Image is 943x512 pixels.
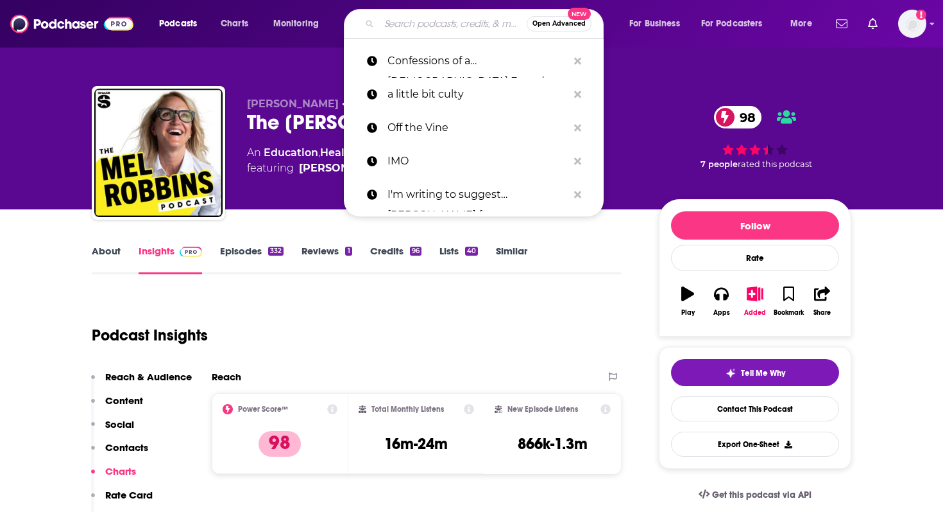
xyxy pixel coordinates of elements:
[91,465,136,489] button: Charts
[91,394,143,418] button: Content
[744,309,766,317] div: Added
[898,10,926,38] span: Logged in as megcassidy
[10,12,133,36] img: Podchaser - Follow, Share and Rate Podcasts
[527,16,591,31] button: Open AdvancedNew
[105,371,192,383] p: Reach & Audience
[247,98,339,110] span: [PERSON_NAME]
[105,489,153,501] p: Rate Card
[629,15,680,33] span: For Business
[806,278,839,324] button: Share
[781,13,828,34] button: open menu
[212,13,256,34] a: Charts
[693,13,781,34] button: open menu
[465,247,478,256] div: 40
[92,326,208,345] h1: Podcast Insights
[371,405,444,414] h2: Total Monthly Listens
[410,247,421,256] div: 96
[671,432,839,457] button: Export One-Sheet
[727,106,762,128] span: 98
[496,245,527,274] a: Similar
[342,98,395,110] span: •
[916,10,926,20] svg: Add a profile image
[387,44,568,78] p: Confessions of a Female Founder
[345,247,352,256] div: 1
[701,15,763,33] span: For Podcasters
[247,161,455,176] span: featuring
[268,247,284,256] div: 332
[671,278,704,324] button: Play
[247,145,455,176] div: An podcast
[344,145,604,178] a: IMO
[898,10,926,38] img: User Profile
[105,441,148,454] p: Contacts
[264,13,336,34] button: open menu
[94,89,223,217] img: The Mel Robbins Podcast
[387,111,568,145] p: Off the Vine
[813,309,831,317] div: Share
[344,44,604,78] a: Confessions of a [DEMOGRAPHIC_DATA] Founder
[139,245,202,274] a: InsightsPodchaser Pro
[370,245,421,274] a: Credits96
[568,8,591,20] span: New
[701,159,738,169] span: 7 people
[379,13,527,34] input: Search podcasts, credits, & more...
[344,178,604,211] a: I'm writing to suggest [PERSON_NAME] for your next episode of Young and Profiting. When [PERSON_N...
[507,405,578,414] h2: New Episode Listens
[774,309,804,317] div: Bookmark
[671,396,839,421] a: Contact This Podcast
[532,21,586,27] span: Open Advanced
[439,245,478,274] a: Lists40
[387,78,568,111] p: a little bit culty
[713,309,730,317] div: Apps
[302,245,352,274] a: Reviews1
[212,371,241,383] h2: Reach
[726,368,736,378] img: tell me why sparkle
[863,13,883,35] a: Show notifications dropdown
[264,146,318,159] a: Education
[738,278,772,324] button: Added
[681,309,695,317] div: Play
[831,13,853,35] a: Show notifications dropdown
[159,15,197,33] span: Podcasts
[518,434,588,454] h3: 866k-1.3m
[738,159,812,169] span: rated this podcast
[344,78,604,111] a: a little bit culty
[714,106,762,128] a: 98
[344,111,604,145] a: Off the Vine
[150,13,214,34] button: open menu
[620,13,696,34] button: open menu
[221,15,248,33] span: Charts
[105,418,134,430] p: Social
[356,9,616,39] div: Search podcasts, credits, & more...
[671,211,839,240] button: Follow
[92,245,121,274] a: About
[387,178,568,211] p: I'm writing to suggest Amanda Goetz for your next episode of Young and Profiting. When Girlboss, ...
[384,434,448,454] h3: 16m-24m
[704,278,738,324] button: Apps
[273,15,319,33] span: Monitoring
[387,145,568,178] p: IMO
[671,359,839,386] button: tell me why sparkleTell Me Why
[741,368,785,378] span: Tell Me Why
[238,405,288,414] h2: Power Score™
[671,245,839,271] div: Rate
[105,394,143,407] p: Content
[712,490,811,500] span: Get this podcast via API
[299,161,391,176] a: Mel Robbins
[259,431,301,457] p: 98
[220,245,284,274] a: Episodes332
[688,479,822,511] a: Get this podcast via API
[180,247,202,257] img: Podchaser Pro
[91,418,134,442] button: Social
[790,15,812,33] span: More
[91,441,148,465] button: Contacts
[105,465,136,477] p: Charts
[91,371,192,394] button: Reach & Audience
[320,146,356,159] a: Health
[318,146,320,159] span: ,
[659,98,851,177] div: 98 7 peoplerated this podcast
[898,10,926,38] button: Show profile menu
[772,278,805,324] button: Bookmark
